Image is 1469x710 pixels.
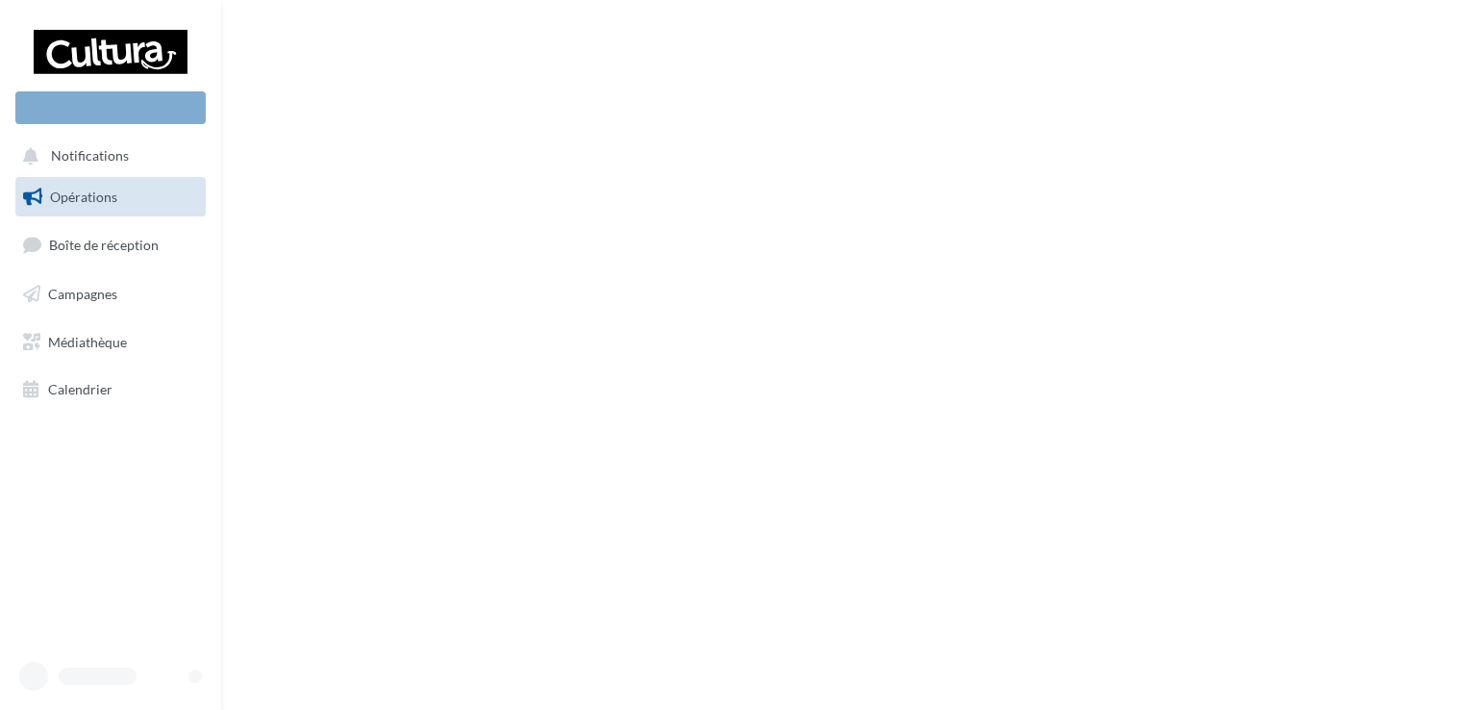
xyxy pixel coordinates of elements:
a: Médiathèque [12,322,210,363]
div: Nouvelle campagne [15,91,206,124]
a: Boîte de réception [12,224,210,266]
a: Calendrier [12,369,210,410]
span: Médiathèque [48,333,127,349]
span: Calendrier [48,381,112,397]
span: Boîte de réception [49,237,159,253]
a: Opérations [12,177,210,217]
span: Notifications [51,148,129,165]
span: Campagnes [48,286,117,302]
span: Opérations [50,189,117,205]
a: Campagnes [12,274,210,315]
